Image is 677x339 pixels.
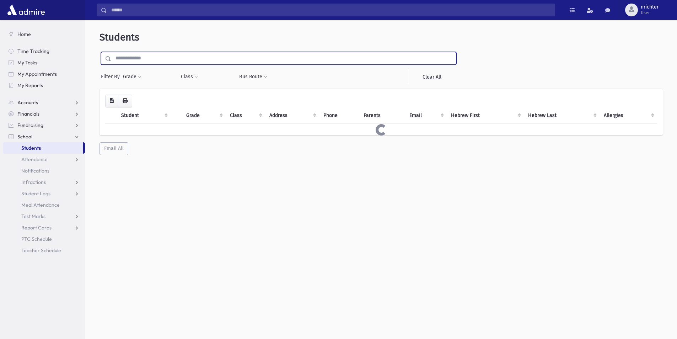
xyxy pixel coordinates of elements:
span: My Reports [17,82,43,89]
button: Grade [123,70,142,83]
button: Email All [100,142,128,155]
span: Student Logs [21,190,50,197]
span: Infractions [21,179,46,185]
a: Notifications [3,165,85,176]
button: CSV [105,95,118,107]
span: Report Cards [21,224,52,231]
span: User [641,10,659,16]
span: Teacher Schedule [21,247,61,254]
img: AdmirePro [6,3,47,17]
a: Financials [3,108,85,120]
th: Phone [319,107,359,124]
span: Meal Attendance [21,202,60,208]
button: Bus Route [239,70,268,83]
a: PTC Schedule [3,233,85,245]
th: Grade [182,107,225,124]
th: Student [117,107,171,124]
th: Class [226,107,265,124]
span: nrichter [641,4,659,10]
a: Attendance [3,154,85,165]
span: Attendance [21,156,48,163]
span: Test Marks [21,213,45,219]
a: Accounts [3,97,85,108]
button: Class [181,70,198,83]
a: My Tasks [3,57,85,68]
a: Time Tracking [3,46,85,57]
span: Filter By [101,73,123,80]
a: Clear All [407,70,456,83]
a: Students [3,142,83,154]
input: Search [107,4,555,16]
th: Hebrew Last [524,107,600,124]
span: Fundraising [17,122,43,128]
a: Fundraising [3,120,85,131]
a: My Appointments [3,68,85,80]
a: Infractions [3,176,85,188]
th: Address [265,107,319,124]
span: Students [21,145,41,151]
a: My Reports [3,80,85,91]
span: PTC Schedule [21,236,52,242]
span: Students [100,31,139,43]
span: My Appointments [17,71,57,77]
a: School [3,131,85,142]
a: Teacher Schedule [3,245,85,256]
th: Parents [359,107,405,124]
a: Meal Attendance [3,199,85,211]
a: Student Logs [3,188,85,199]
span: Home [17,31,31,37]
a: Test Marks [3,211,85,222]
th: Allergies [600,107,657,124]
span: Time Tracking [17,48,49,54]
span: Financials [17,111,39,117]
span: Notifications [21,168,49,174]
th: Hebrew First [447,107,523,124]
span: School [17,133,32,140]
button: Print [118,95,132,107]
span: My Tasks [17,59,37,66]
span: Accounts [17,99,38,106]
a: Report Cards [3,222,85,233]
th: Email [405,107,447,124]
a: Home [3,28,85,40]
